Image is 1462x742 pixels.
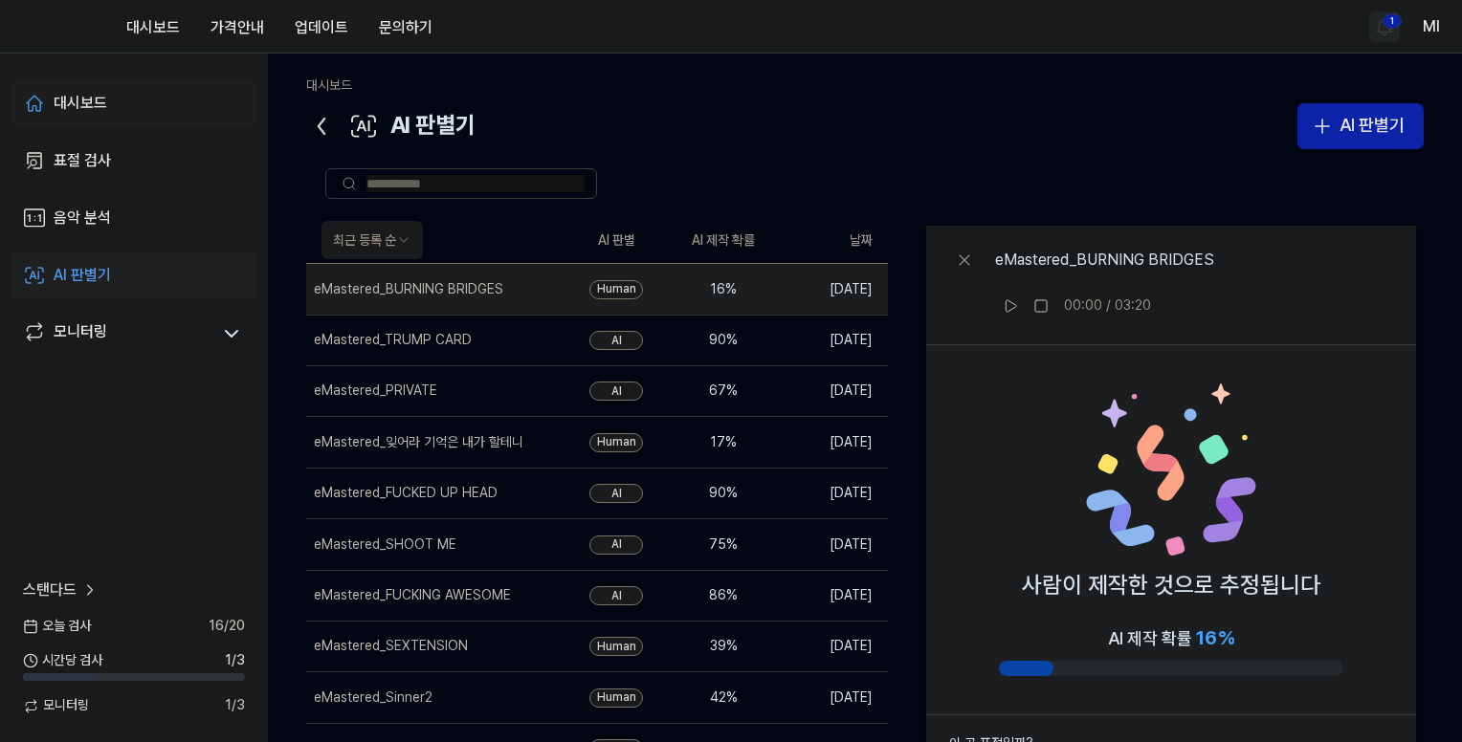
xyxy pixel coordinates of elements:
[314,484,498,503] div: eMastered_FUCKED UP HEAD
[195,9,279,47] button: 가격안내
[11,252,256,298] a: AI 판별기
[685,433,762,452] div: 17 %
[1085,383,1257,556] img: Human
[23,578,77,601] span: 스탠다드
[589,280,643,299] div: Human
[314,331,472,350] div: eMastered_TRUMP CARD
[54,320,107,347] div: 모니터링
[54,207,111,229] div: 음악 분석
[314,688,432,708] div: eMastered_Sinner2
[306,103,476,149] div: AI 판별기
[1369,11,1400,42] button: 알림1
[777,417,888,468] td: [DATE]
[685,688,762,708] div: 42 %
[777,672,888,723] td: [DATE]
[777,621,888,671] td: [DATE]
[685,382,762,401] div: 67 %
[777,468,888,518] td: [DATE]
[111,9,195,47] button: 대시보드
[54,149,111,172] div: 표절 검사
[589,382,643,401] div: AI
[589,535,643,555] div: AI
[777,315,888,365] td: [DATE]
[225,696,245,715] span: 1 / 3
[314,280,503,299] div: eMastered_BURNING BRIDGES
[279,1,364,54] a: 업데이트
[23,320,210,347] a: 모니터링
[1297,103,1424,149] button: AI 판별기
[589,637,643,656] div: Human
[995,249,1214,272] div: eMastered_BURNING BRIDGES
[23,696,89,715] span: 모니터링
[777,365,888,416] td: [DATE]
[1108,622,1234,653] div: AI 제작 확률
[685,535,762,555] div: 75 %
[23,578,100,601] a: 스탠다드
[685,586,762,605] div: 86 %
[279,9,364,47] button: 업데이트
[1383,13,1402,29] div: 1
[314,433,523,452] div: eMastered_잊어라 기억은 내가 할테니
[670,218,777,264] th: AI 제작 확률
[1340,112,1405,140] div: AI 판별기
[589,331,643,350] div: AI
[11,195,256,241] a: 음악 분석
[364,9,448,47] button: 문의하기
[23,651,102,670] span: 시간당 검사
[306,77,352,93] a: 대시보드
[314,382,437,401] div: eMastered_PRIVATE
[314,535,456,555] div: eMastered_SHOOT ME
[314,586,511,605] div: eMastered_FUCKING AWESOME
[777,218,888,264] th: 날짜
[589,433,643,452] div: Human
[589,586,643,605] div: AI
[1022,567,1320,603] p: 사람이 제작한 것으로 추정됩니다
[685,637,762,656] div: 39 %
[1064,296,1151,316] div: 00:00 / 03:20
[23,19,92,34] img: logo
[11,80,256,126] a: 대시보드
[11,138,256,184] a: 표절 검사
[209,617,245,636] span: 16 / 20
[54,92,107,115] div: 대시보드
[314,637,468,656] div: eMastered_SEXTENSION
[563,218,670,264] th: AI 판별
[589,484,643,503] div: AI
[54,264,111,287] div: AI 판별기
[1196,626,1234,649] span: 16 %
[1423,15,1439,38] button: Ml
[777,519,888,570] td: [DATE]
[589,688,643,708] div: Human
[685,280,762,299] div: 16 %
[777,570,888,621] td: [DATE]
[685,484,762,503] div: 90 %
[777,264,888,315] td: [DATE]
[225,651,245,670] span: 1 / 3
[685,331,762,350] div: 90 %
[1373,15,1396,38] img: 알림
[23,617,91,636] span: 오늘 검사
